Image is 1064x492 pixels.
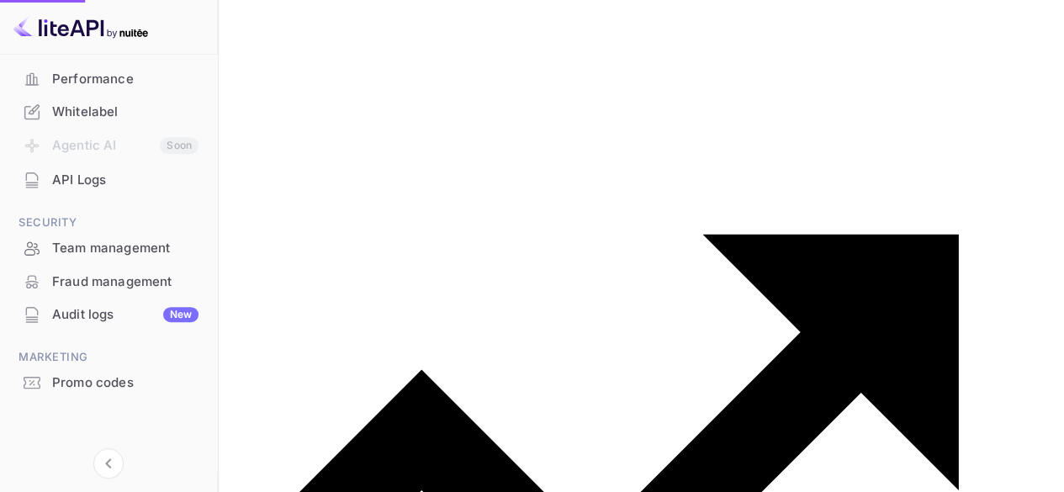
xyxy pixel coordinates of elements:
[10,63,207,94] a: Performance
[10,367,207,399] div: Promo codes
[52,239,199,258] div: Team management
[10,214,207,232] span: Security
[10,63,207,96] div: Performance
[10,96,207,129] div: Whitelabel
[52,305,199,325] div: Audit logs
[10,299,207,331] div: Audit logsNew
[10,299,207,330] a: Audit logsNew
[52,103,199,122] div: Whitelabel
[52,70,199,89] div: Performance
[10,266,207,297] a: Fraud management
[10,96,207,127] a: Whitelabel
[52,272,199,292] div: Fraud management
[10,164,207,195] a: API Logs
[163,307,199,322] div: New
[10,367,207,398] a: Promo codes
[52,373,199,393] div: Promo codes
[52,171,199,190] div: API Logs
[13,13,148,40] img: LiteAPI logo
[10,348,207,367] span: Marketing
[10,29,207,61] a: UI Components
[10,232,207,265] div: Team management
[10,232,207,263] a: Team management
[93,448,124,479] button: Collapse navigation
[10,164,207,197] div: API Logs
[10,266,207,299] div: Fraud management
